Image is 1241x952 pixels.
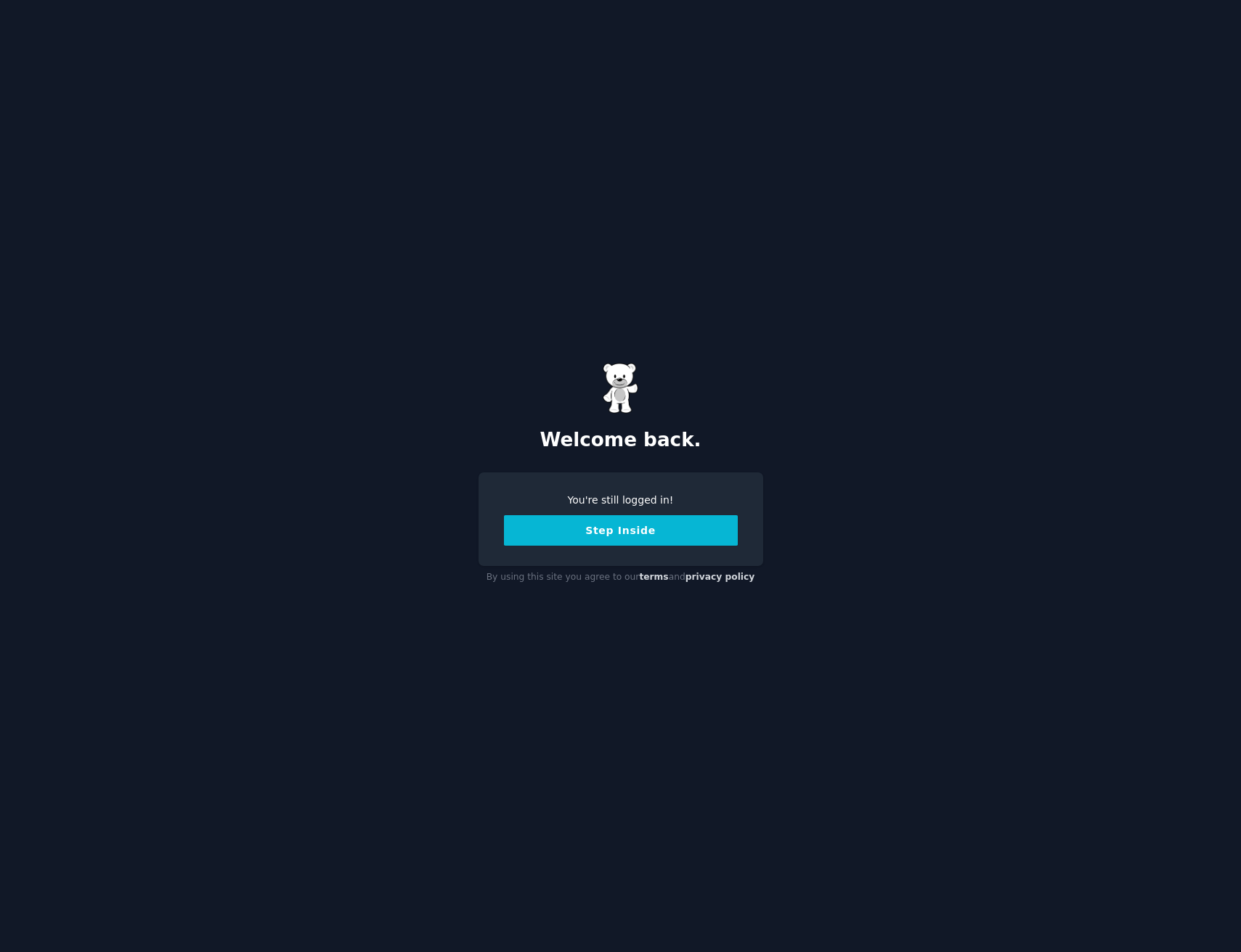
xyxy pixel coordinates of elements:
[479,429,763,452] h2: Welcome back.
[504,515,738,546] button: Step Inside
[685,572,755,582] a: privacy policy
[639,572,668,582] a: terms
[504,525,738,536] a: Step Inside
[504,493,738,508] div: You're still logged in!
[479,566,763,589] div: By using this site you agree to our and
[603,363,639,414] img: Gummy Bear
